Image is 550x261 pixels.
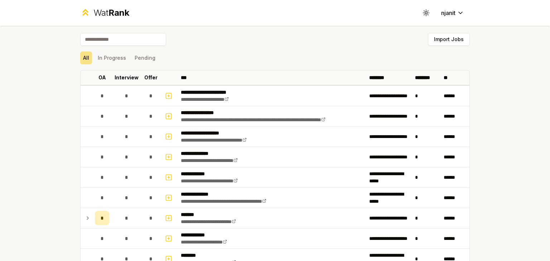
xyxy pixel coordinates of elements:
[144,74,158,81] p: Offer
[132,51,158,64] button: Pending
[428,33,470,46] button: Import Jobs
[98,74,106,81] p: OA
[441,9,455,17] span: njanit
[115,74,139,81] p: Interview
[108,8,129,18] span: Rank
[435,6,470,19] button: njanit
[93,7,129,19] div: Wat
[80,7,129,19] a: WatRank
[80,51,92,64] button: All
[95,51,129,64] button: In Progress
